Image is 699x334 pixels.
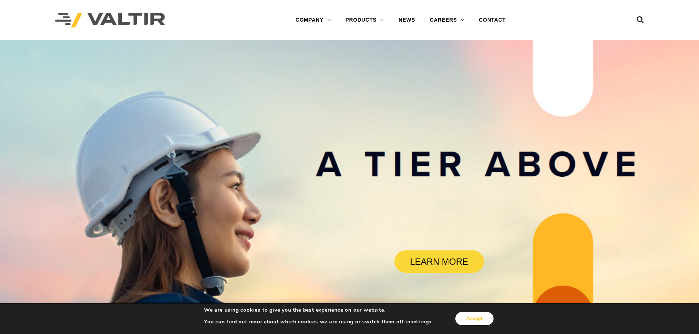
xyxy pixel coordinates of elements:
a: NEWS [391,13,422,27]
img: Valtir [55,13,165,28]
p: You can find out more about which cookies we are using or switch them off in . [204,319,433,325]
a: CAREERS [422,13,472,27]
button: settings [411,319,432,325]
p: We are using cookies to give you the best experience on our website. [204,307,433,313]
a: CONTACT [472,13,513,27]
button: Accept [455,312,494,325]
a: LEARN MORE [394,250,484,273]
a: COMPANY [288,13,338,27]
a: PRODUCTS [338,13,391,27]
